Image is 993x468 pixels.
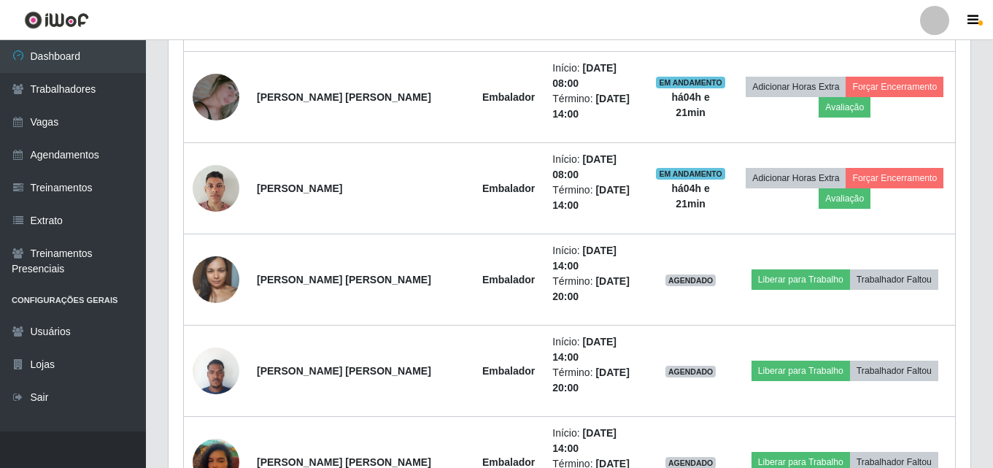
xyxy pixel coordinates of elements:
strong: [PERSON_NAME] [PERSON_NAME] [257,456,431,468]
li: Início: [552,334,638,365]
span: AGENDADO [665,275,716,286]
img: 1752005816142.jpeg [193,60,239,135]
img: 1732034222988.jpeg [193,340,239,402]
strong: Embalador [482,183,535,194]
strong: Embalador [482,365,535,377]
strong: Embalador [482,91,535,103]
li: Início: [552,61,638,91]
time: [DATE] 14:00 [552,245,617,272]
li: Término: [552,183,638,213]
time: [DATE] 08:00 [552,62,617,89]
time: [DATE] 14:00 [552,336,617,363]
strong: Embalador [482,274,535,285]
button: Avaliação [819,97,870,118]
button: Adicionar Horas Extra [746,168,846,188]
button: Trabalhador Faltou [850,269,938,290]
time: [DATE] 14:00 [552,427,617,454]
img: CoreUI Logo [24,11,89,29]
span: EM ANDAMENTO [656,168,725,180]
strong: [PERSON_NAME] [PERSON_NAME] [257,365,431,377]
img: 1752311945610.jpeg [193,228,239,332]
button: Forçar Encerramento [846,168,943,188]
time: [DATE] 08:00 [552,153,617,180]
li: Início: [552,152,638,183]
button: Liberar para Trabalho [751,361,850,381]
button: Adicionar Horas Extra [746,77,846,97]
strong: [PERSON_NAME] [257,183,342,194]
span: AGENDADO [665,366,716,377]
strong: [PERSON_NAME] [PERSON_NAME] [257,274,431,285]
li: Término: [552,365,638,396]
li: Término: [552,91,638,122]
strong: [PERSON_NAME] [PERSON_NAME] [257,91,431,103]
button: Liberar para Trabalho [751,269,850,290]
img: 1752508290504.jpeg [193,157,239,219]
li: Término: [552,274,638,304]
button: Avaliação [819,188,870,209]
li: Início: [552,243,638,274]
strong: há 04 h e 21 min [672,183,710,210]
li: Início: [552,426,638,456]
span: EM ANDAMENTO [656,77,725,88]
strong: há 04 h e 21 min [672,91,710,118]
button: Trabalhador Faltou [850,361,938,381]
strong: Embalador [482,456,535,468]
button: Forçar Encerramento [846,77,943,97]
